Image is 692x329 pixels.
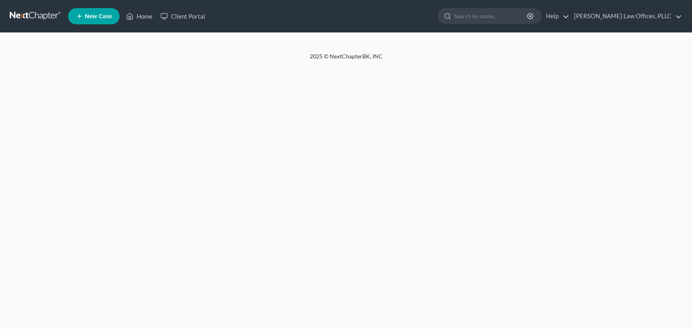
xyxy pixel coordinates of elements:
span: New Case [85,13,112,19]
a: Client Portal [156,9,209,24]
a: [PERSON_NAME] Law Offices, PLLC [570,9,682,24]
a: Home [122,9,156,24]
a: Help [542,9,569,24]
input: Search by name... [454,9,528,24]
div: 2025 © NextChapterBK, INC [115,52,577,67]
